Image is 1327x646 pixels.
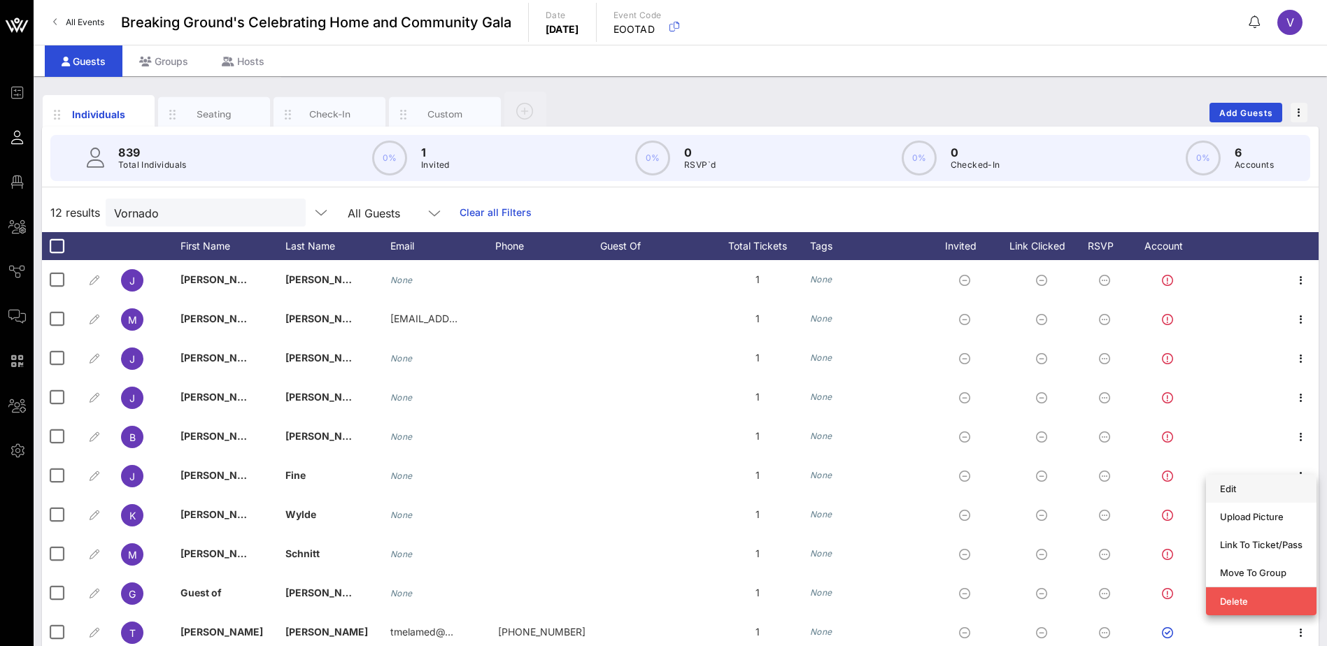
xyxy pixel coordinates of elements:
span: J [129,275,135,287]
div: Phone [495,232,600,260]
div: 1 [705,534,810,573]
span: M [128,314,137,326]
span: [PERSON_NAME] [285,352,368,364]
i: None [390,510,413,520]
div: RSVP [1083,232,1132,260]
span: Schnitt [285,547,320,559]
span: [PERSON_NAME] [180,313,263,324]
i: None [810,352,832,363]
div: Groups [122,45,205,77]
div: Delete [1220,596,1303,607]
i: None [810,509,832,519]
div: 1 [705,378,810,417]
p: 839 [118,144,187,161]
p: EOOTAD [613,22,662,36]
span: K [129,510,136,522]
div: Tags [810,232,929,260]
span: Wylde [285,508,316,520]
div: Hosts [205,45,281,77]
div: Custom [414,108,476,121]
span: B [129,431,136,443]
span: J [129,392,135,404]
i: None [810,470,832,480]
div: All Guests [339,199,451,227]
span: [PERSON_NAME] [180,469,263,481]
div: Check-In [299,108,361,121]
span: [PERSON_NAME] [180,547,263,559]
p: 1 [421,144,450,161]
span: J [129,471,135,482]
div: Total Tickets [705,232,810,260]
span: [PERSON_NAME] [285,273,368,285]
div: Last Name [285,232,390,260]
p: 6 [1235,144,1274,161]
div: Invited [929,232,1006,260]
i: None [810,626,832,637]
div: Link To Ticket/Pass [1220,539,1303,550]
div: V [1277,10,1303,35]
div: Edit [1220,483,1303,494]
div: 1 [705,456,810,495]
div: 1 [705,573,810,612]
span: [PERSON_NAME] [180,273,263,285]
i: None [390,392,413,403]
a: All Events [45,11,113,34]
i: None [390,431,413,442]
span: T [129,627,136,639]
p: Invited [421,158,450,172]
div: 1 [705,495,810,534]
p: Event Code [613,8,662,22]
div: 1 [705,417,810,456]
span: G [129,588,136,600]
i: None [810,431,832,441]
div: 1 [705,338,810,378]
span: [PERSON_NAME] [180,430,263,442]
span: [PERSON_NAME] [285,391,368,403]
span: V [1286,15,1294,29]
span: [PERSON_NAME] [285,313,368,324]
i: None [810,313,832,324]
div: Link Clicked [1006,232,1083,260]
span: Fine [285,469,306,481]
div: Guest Of [600,232,705,260]
div: Move To Group [1220,567,1303,578]
div: Account [1132,232,1209,260]
i: None [390,275,413,285]
span: [PERSON_NAME] [180,352,263,364]
span: Add Guests [1219,108,1274,118]
div: 1 [705,260,810,299]
span: +19145225514 [498,626,586,638]
p: RSVP`d [684,158,716,172]
span: [PERSON_NAME] [180,626,263,638]
button: Add Guests [1209,103,1282,122]
span: [PERSON_NAME] [180,508,263,520]
i: None [810,548,832,559]
p: Checked-In [951,158,1000,172]
p: 0 [684,144,716,161]
span: J [129,353,135,365]
span: [PERSON_NAME] [285,430,368,442]
div: 1 [705,299,810,338]
i: None [390,549,413,559]
i: None [810,392,832,402]
i: None [810,274,832,285]
a: Clear all Filters [460,205,532,220]
span: [PERSON_NAME] [285,626,368,638]
span: All Events [66,17,104,27]
p: Total Individuals [118,158,187,172]
span: [PERSON_NAME] and [PERSON_NAME] [285,587,473,598]
p: Accounts [1235,158,1274,172]
i: None [390,588,413,598]
p: [DATE] [546,22,579,36]
div: First Name [180,232,285,260]
span: M [128,549,137,561]
p: Date [546,8,579,22]
span: [EMAIL_ADDRESS][DOMAIN_NAME] [390,313,559,324]
i: None [390,471,413,481]
div: Guests [45,45,122,77]
div: Email [390,232,495,260]
p: 0 [951,144,1000,161]
span: Guest of [180,587,222,598]
div: Seating [183,108,246,121]
span: 12 results [50,204,100,221]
